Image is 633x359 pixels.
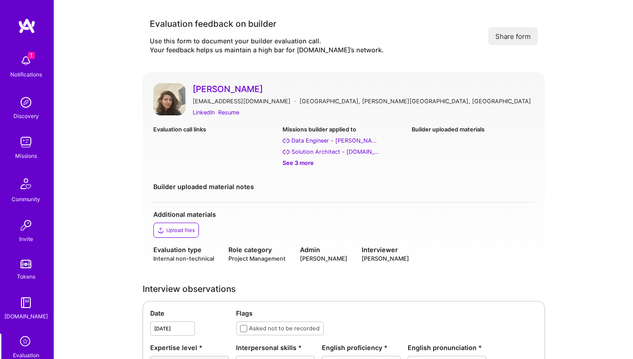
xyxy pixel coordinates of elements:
img: Community [15,173,37,194]
a: Resume [218,108,239,117]
div: [GEOGRAPHIC_DATA], [PERSON_NAME][GEOGRAPHIC_DATA], [GEOGRAPHIC_DATA] [300,97,531,106]
div: Discovery [13,111,39,121]
div: Tokens [17,272,35,281]
img: tokens [21,260,31,268]
i: icon SelectionTeam [17,334,34,351]
img: discovery [17,93,35,111]
a: Data Engineer - [PERSON_NAME]: AI-Copilot for Environmental Site Assessment [283,136,405,145]
div: · [294,97,296,106]
img: teamwork [17,133,35,151]
div: Interviewer [362,245,409,254]
div: [PERSON_NAME] [362,254,409,263]
div: Missions [15,151,37,160]
div: Evaluation call links [153,125,275,134]
i: Solution Architect - A.Team: AI Solutions Partners [283,148,290,156]
div: Builder uploaded materials [412,125,534,134]
i: icon Upload2 [157,227,165,234]
div: Evaluation feedback on builder [150,18,384,30]
div: English pronunciation * [408,343,486,352]
i: Data Engineer - Langan: AI-Copilot for Environmental Site Assessment [283,137,290,144]
img: bell [17,52,35,70]
button: Share form [488,27,538,45]
div: [EMAIL_ADDRESS][DOMAIN_NAME] [193,97,291,106]
div: [DOMAIN_NAME] [4,312,48,321]
a: Solution Architect - [DOMAIN_NAME]: AI Solutions Partners [283,147,405,156]
div: [PERSON_NAME] [300,254,347,263]
a: [PERSON_NAME] [193,83,534,95]
img: guide book [17,294,35,312]
div: Community [12,194,40,204]
div: Expertise level * [150,343,229,352]
div: Project Management [228,254,286,263]
img: User Avatar [153,83,186,115]
div: Evaluation type [153,245,214,254]
div: Notifications [10,70,42,79]
div: Data Engineer - Langan: AI-Copilot for Environmental Site Assessment [291,136,381,145]
div: Upload files [166,227,195,234]
div: English proficiency * [322,343,401,352]
div: Builder uploaded material notes [153,182,534,191]
a: LinkedIn [193,108,215,117]
div: See 3 more [283,158,405,168]
div: Asked not to be recorded [249,324,320,333]
img: logo [18,18,36,34]
div: Admin [300,245,347,254]
div: Missions builder applied to [283,125,405,134]
div: Internal non-technical [153,254,214,263]
div: Date [150,308,229,318]
img: Invite [17,216,35,234]
div: Invite [19,234,33,244]
div: Use this form to document your builder evaluation call. Your feedback helps us maintain a high ba... [150,37,384,55]
span: 1 [28,52,35,59]
div: Interpersonal skills * [236,343,315,352]
div: Role category [228,245,286,254]
div: Interview observations [143,284,545,294]
div: Additional materials [153,210,534,219]
div: Solution Architect - A.Team: AI Solutions Partners [291,147,381,156]
a: User Avatar [153,83,186,118]
div: Flags [236,308,537,318]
